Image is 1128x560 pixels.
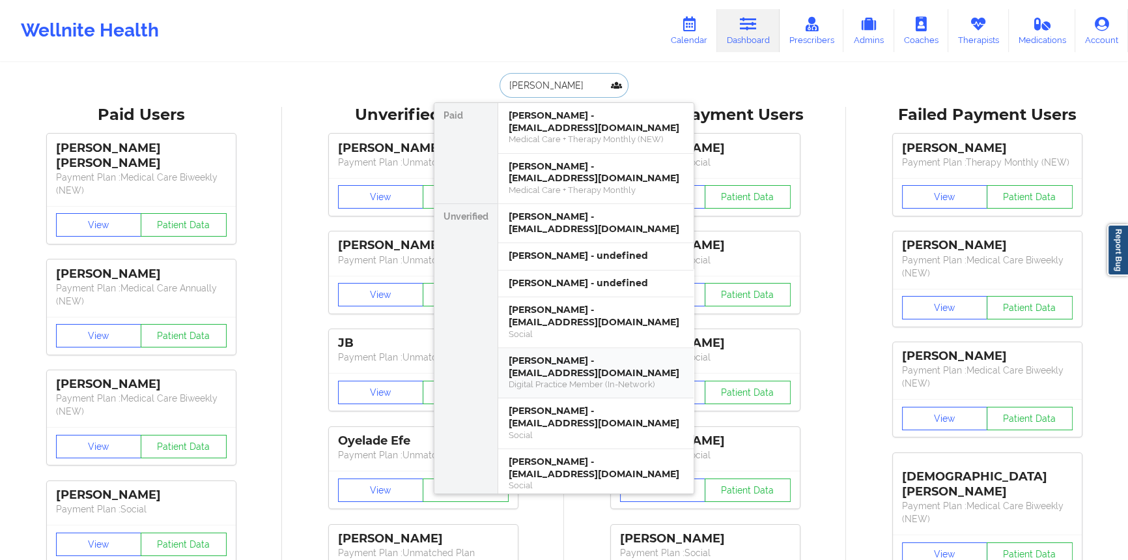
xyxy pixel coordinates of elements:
[620,531,791,546] div: [PERSON_NAME]
[291,105,555,125] div: Unverified Users
[843,9,894,52] a: Admins
[509,355,683,379] div: [PERSON_NAME] - [EMAIL_ADDRESS][DOMAIN_NAME]
[509,304,683,328] div: [PERSON_NAME] - [EMAIL_ADDRESS][DOMAIN_NAME]
[56,141,227,171] div: [PERSON_NAME] [PERSON_NAME]
[56,435,142,458] button: View
[141,324,227,347] button: Patient Data
[620,141,791,156] div: [PERSON_NAME]
[780,9,844,52] a: Prescribers
[509,134,683,145] div: Medical Care + Therapy Monthly (NEW)
[56,488,227,503] div: [PERSON_NAME]
[509,379,683,390] div: Digital Practice Member (In-Network)
[509,160,683,184] div: [PERSON_NAME] - [EMAIL_ADDRESS][DOMAIN_NAME]
[338,141,509,156] div: [PERSON_NAME]
[423,283,509,306] button: Patient Data
[9,105,273,125] div: Paid Users
[948,9,1009,52] a: Therapists
[509,405,683,429] div: [PERSON_NAME] - [EMAIL_ADDRESS][DOMAIN_NAME]
[434,103,498,204] div: Paid
[987,296,1073,319] button: Patient Data
[56,533,142,556] button: View
[423,185,509,209] button: Patient Data
[338,185,424,209] button: View
[338,351,509,364] p: Payment Plan : Unmatched Plan
[338,254,509,267] p: Payment Plan : Unmatched Plan
[509,110,683,134] div: [PERSON_NAME] - [EMAIL_ADDRESS][DOMAIN_NAME]
[1009,9,1076,52] a: Medications
[987,407,1073,430] button: Patient Data
[338,381,424,404] button: View
[56,282,227,308] p: Payment Plan : Medical Care Annually (NEW)
[338,283,424,306] button: View
[509,277,683,289] div: [PERSON_NAME] - undefined
[620,449,791,462] p: Payment Plan : Social
[423,479,509,502] button: Patient Data
[717,9,780,52] a: Dashboard
[509,184,683,196] div: Medical Care + Therapy Monthly
[509,480,683,491] div: Social
[423,381,509,404] button: Patient Data
[1107,224,1128,276] a: Report Bug
[56,171,227,197] p: Payment Plan : Medical Care Biweekly (NEW)
[902,254,1073,280] p: Payment Plan : Medical Care Biweekly (NEW)
[509,250,683,262] div: [PERSON_NAME] - undefined
[902,296,988,319] button: View
[661,9,717,52] a: Calendar
[509,456,683,480] div: [PERSON_NAME] - [EMAIL_ADDRESS][DOMAIN_NAME]
[855,105,1119,125] div: Failed Payment Users
[902,185,988,209] button: View
[56,213,142,237] button: View
[987,185,1073,209] button: Patient Data
[902,349,1073,364] div: [PERSON_NAME]
[902,499,1073,525] p: Payment Plan : Medical Care Biweekly (NEW)
[902,238,1073,253] div: [PERSON_NAME]
[141,435,227,458] button: Patient Data
[902,460,1073,499] div: [DEMOGRAPHIC_DATA][PERSON_NAME]
[705,185,791,209] button: Patient Data
[902,407,988,430] button: View
[705,283,791,306] button: Patient Data
[1075,9,1128,52] a: Account
[56,377,227,392] div: [PERSON_NAME]
[338,546,509,559] p: Payment Plan : Unmatched Plan
[338,449,509,462] p: Payment Plan : Unmatched Plan
[705,381,791,404] button: Patient Data
[141,213,227,237] button: Patient Data
[56,503,227,516] p: Payment Plan : Social
[620,254,791,267] p: Payment Plan : Social
[338,434,509,449] div: Oyelade Efe
[56,324,142,347] button: View
[620,238,791,253] div: [PERSON_NAME]
[894,9,948,52] a: Coaches
[902,156,1073,169] p: Payment Plan : Therapy Monthly (NEW)
[56,267,227,282] div: [PERSON_NAME]
[338,479,424,502] button: View
[509,430,683,441] div: Social
[56,392,227,418] p: Payment Plan : Medical Care Biweekly (NEW)
[705,479,791,502] button: Patient Data
[338,531,509,546] div: [PERSON_NAME]
[141,533,227,556] button: Patient Data
[620,434,791,449] div: [PERSON_NAME]
[620,336,791,351] div: [PERSON_NAME]
[620,546,791,559] p: Payment Plan : Social
[338,336,509,351] div: JB
[509,329,683,340] div: Social
[620,156,791,169] p: Payment Plan : Social
[620,351,791,364] p: Payment Plan : Social
[338,156,509,169] p: Payment Plan : Unmatched Plan
[902,141,1073,156] div: [PERSON_NAME]
[902,364,1073,390] p: Payment Plan : Medical Care Biweekly (NEW)
[509,211,683,235] div: [PERSON_NAME] - [EMAIL_ADDRESS][DOMAIN_NAME]
[573,105,837,125] div: Skipped Payment Users
[338,238,509,253] div: [PERSON_NAME]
